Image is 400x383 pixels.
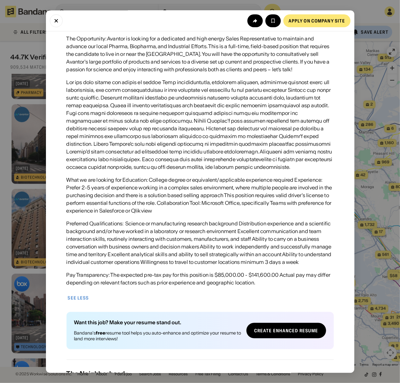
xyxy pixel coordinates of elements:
[68,295,89,300] div: See less
[67,271,334,286] div: Pay Transparency: The expected pre-tax pay for this position is $85,000.00 - $141,600.00 Actual p...
[96,330,106,335] b: free
[67,34,334,73] div: The Opportunity: Avantor is looking for a dedicated and high energy Sales Representative to maint...
[74,330,241,341] div: Bandana's resume tool helps you auto-enhance and optimize your resume to land more interviews!
[67,176,334,214] div: What we are looking for Education: College degree or equivalent/applicable experience required Ex...
[50,14,63,27] button: Close
[67,370,334,378] div: The Neighborhood
[74,319,241,325] div: Want this job? Make your resume stand out.
[67,78,334,170] div: Lor ips dolo sitame con adipis el seddoe Temp incididuntutla, etdolorem aliquaen, adminimve quisn...
[289,18,345,23] div: Apply on company site
[254,328,318,333] div: Create Enhanced Resume
[67,219,334,265] div: Preferred Qualifications: Science or manufacturing research background Distribution experience an...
